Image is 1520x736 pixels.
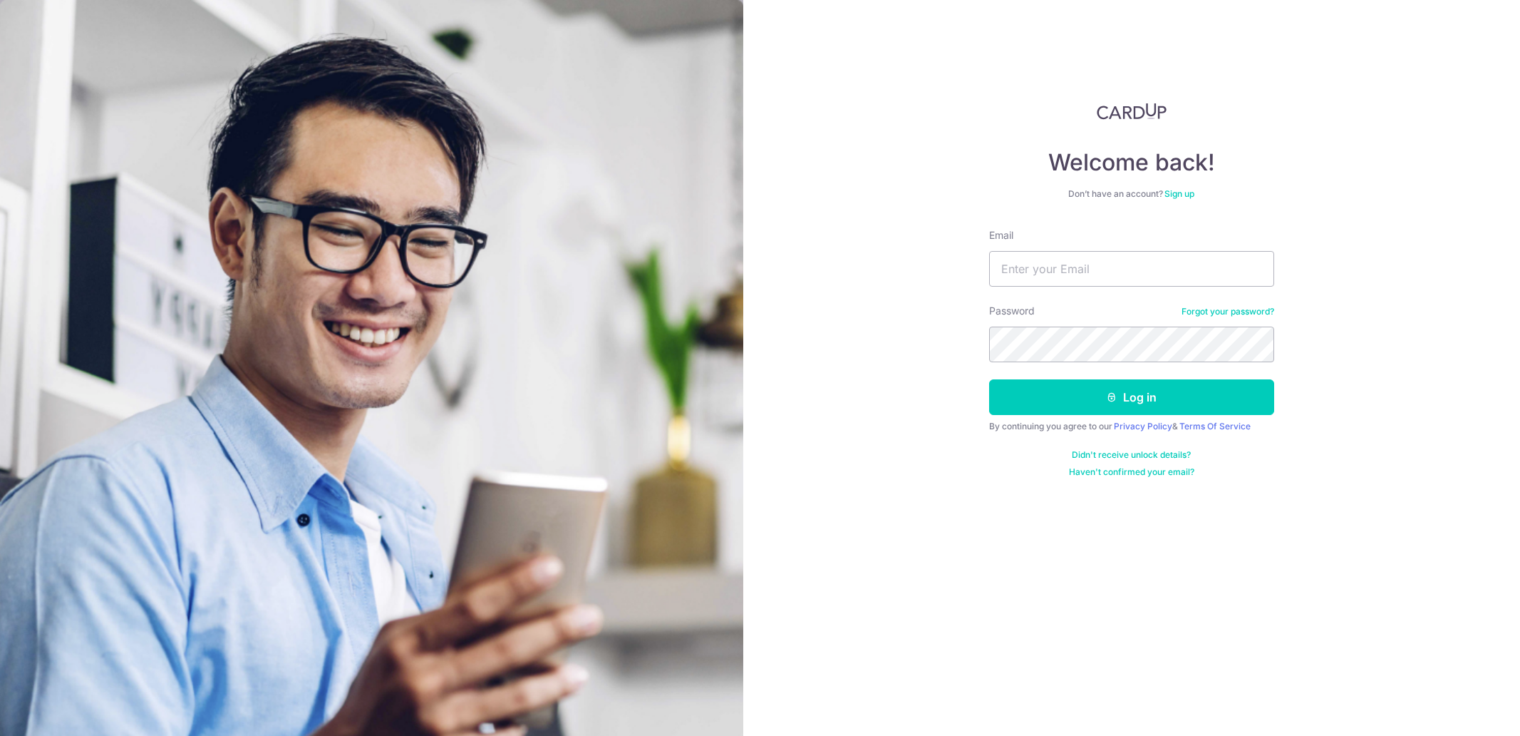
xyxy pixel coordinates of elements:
[989,421,1274,432] div: By continuing you agree to our &
[1097,103,1167,120] img: CardUp Logo
[989,251,1274,287] input: Enter your Email
[989,188,1274,200] div: Don’t have an account?
[1072,449,1191,461] a: Didn't receive unlock details?
[989,228,1013,242] label: Email
[1182,306,1274,317] a: Forgot your password?
[1179,421,1251,431] a: Terms Of Service
[989,304,1035,318] label: Password
[1069,466,1194,478] a: Haven't confirmed your email?
[989,379,1274,415] button: Log in
[1114,421,1172,431] a: Privacy Policy
[1164,188,1194,199] a: Sign up
[989,148,1274,177] h4: Welcome back!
